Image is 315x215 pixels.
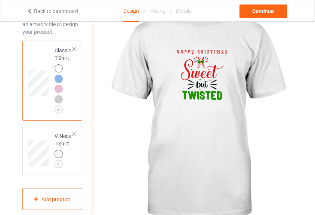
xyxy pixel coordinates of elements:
div: V-Neck T-Shirt [55,132,72,166]
img: svg+xml;base64,PD94bWwgdmVyc2lvbj0iMS4wIiBlbmNvZGluZz0iVVRGLTgiPz4KPHN2ZyB3aWR0aD0iMjJweCIgaGVpZ2... [55,160,63,168]
div: Add product [22,188,82,210]
div: Design [123,0,139,22]
div: V-Neck T-Shirt [22,126,82,175]
img: svg+xml;base64,PD94bWwgdmVyc2lvbj0iMS4wIiBlbmNvZGluZz0iVVRGLTgiPz4KPHN2ZyB3aWR0aD0iMjJweCIgaGVpZ2... [55,105,63,114]
div: Classic T-Shirt [55,47,72,111]
div: Pricing [149,0,166,21]
a: Back to dashboard [27,8,78,14]
div: Classic T-Shirt [22,41,82,121]
div: Continue [240,4,287,18]
div: Details [176,0,192,21]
